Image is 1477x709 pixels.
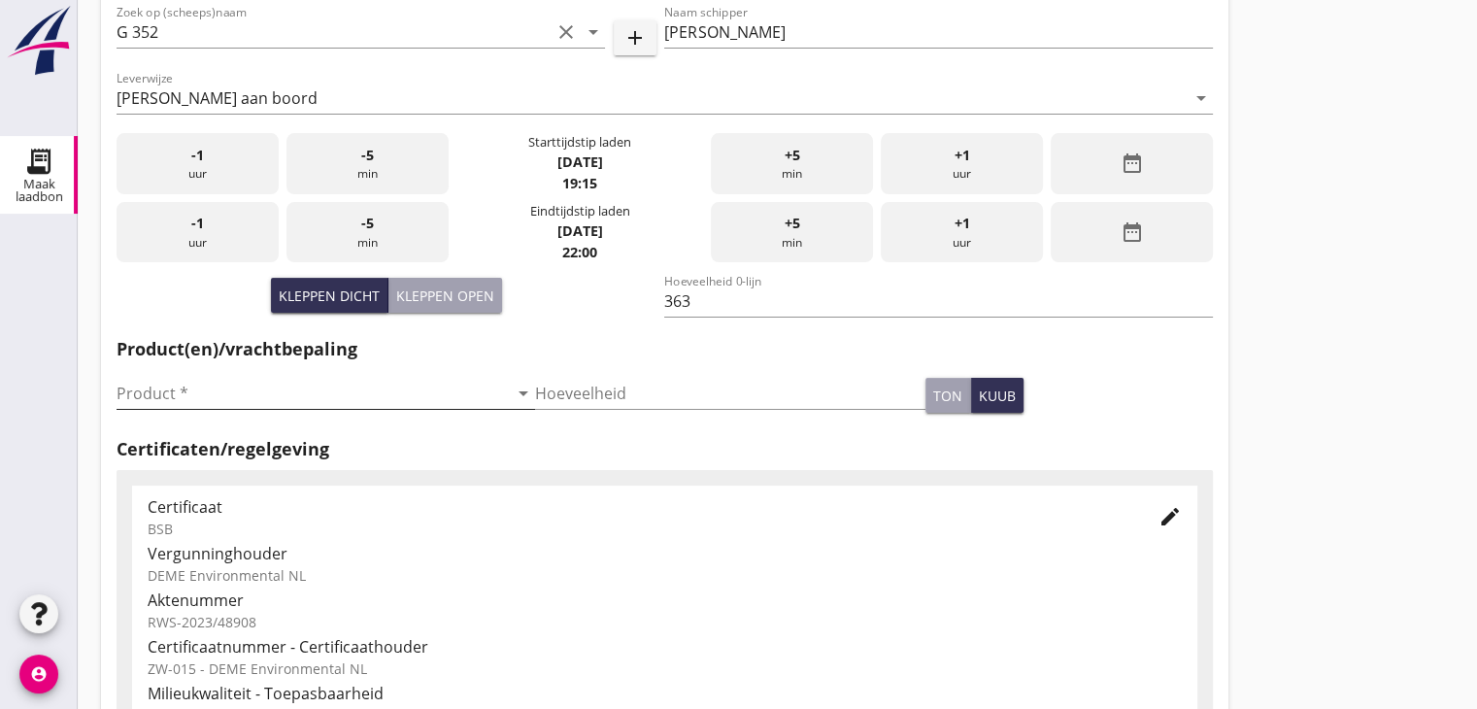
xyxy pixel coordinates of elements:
i: arrow_drop_down [512,382,535,405]
div: ZW-015 - DEME Environmental NL [148,658,1182,679]
i: edit [1158,505,1182,528]
input: Naam schipper [664,17,1212,48]
span: -1 [191,145,204,166]
div: Eindtijdstip laden [529,202,629,220]
i: arrow_drop_down [1190,86,1213,110]
span: -5 [361,145,374,166]
i: date_range [1120,220,1143,244]
div: min [286,202,449,263]
input: Product * [117,378,508,409]
button: Kleppen open [388,278,502,313]
i: date_range [1120,152,1143,175]
div: Kleppen dicht [279,286,380,306]
div: min [711,202,873,263]
h2: Product(en)/vrachtbepaling [117,336,1213,362]
i: clear [554,20,578,44]
div: Milieukwaliteit - Toepasbaarheid [148,682,1182,705]
span: -1 [191,213,204,234]
div: Certificaatnummer - Certificaathouder [148,635,1182,658]
span: +5 [785,213,800,234]
img: logo-small.a267ee39.svg [4,5,74,77]
div: min [286,133,449,194]
strong: 22:00 [562,243,597,261]
button: Kleppen dicht [271,278,388,313]
div: kuub [979,386,1016,406]
div: BSB [148,519,1127,539]
i: add [623,26,647,50]
div: ton [933,386,962,406]
strong: 19:15 [562,174,597,192]
i: arrow_drop_down [582,20,605,44]
strong: [DATE] [556,221,602,240]
h2: Certificaten/regelgeving [117,436,1213,462]
div: uur [881,202,1043,263]
div: DEME Environmental NL [148,565,1182,586]
div: Vergunninghouder [148,542,1182,565]
input: Hoeveelheid [535,378,926,409]
div: Kleppen open [396,286,494,306]
div: RWS-2023/48908 [148,612,1182,632]
span: -5 [361,213,374,234]
input: Hoeveelheid 0-lijn [664,286,1212,317]
span: +5 [785,145,800,166]
div: Certificaat [148,495,1127,519]
div: uur [881,133,1043,194]
i: account_circle [19,655,58,693]
div: min [711,133,873,194]
div: uur [117,133,279,194]
div: [PERSON_NAME] aan boord [117,89,318,107]
div: uur [117,202,279,263]
strong: [DATE] [556,152,602,171]
div: Aktenummer [148,589,1182,612]
span: +1 [955,213,970,234]
span: +1 [955,145,970,166]
button: kuub [971,378,1024,413]
div: Starttijdstip laden [528,133,631,152]
button: ton [925,378,971,413]
input: Zoek op (scheeps)naam [117,17,551,48]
